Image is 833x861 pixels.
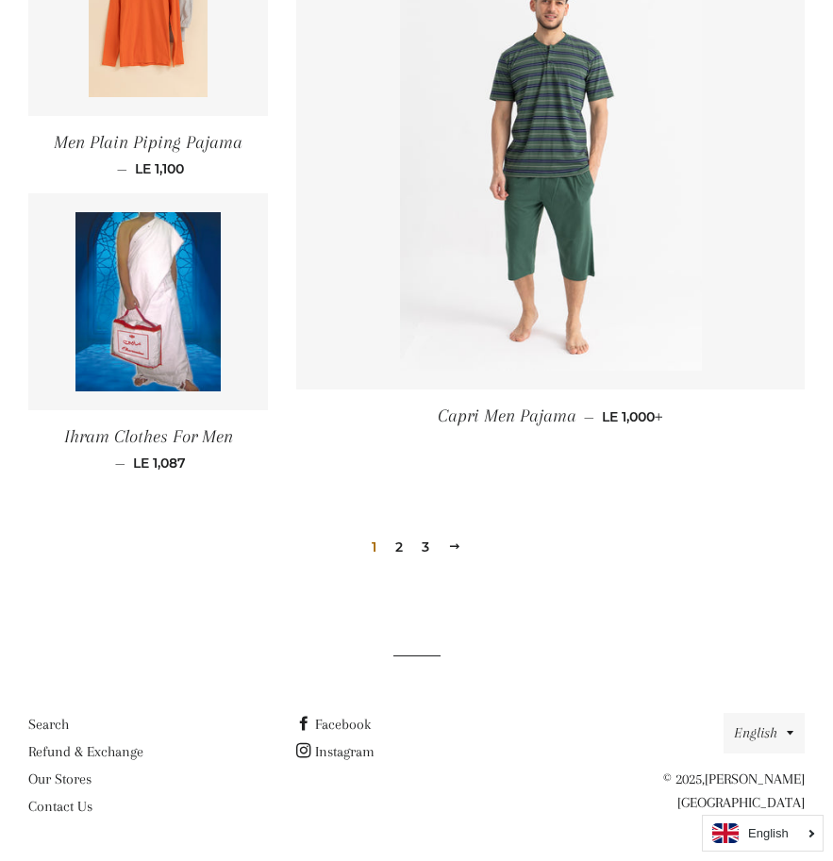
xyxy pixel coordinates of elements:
[28,743,143,760] a: Refund & Exchange
[296,389,805,443] a: Capri Men Pajama — LE 1,000
[584,408,594,425] span: —
[28,116,268,193] a: Men Plain Piping Pajama — LE 1,100
[677,770,805,811] a: [PERSON_NAME] [GEOGRAPHIC_DATA]
[28,716,69,733] a: Search
[414,533,437,561] a: 3
[724,713,805,753] button: English
[133,455,186,472] span: LE 1,087
[296,743,375,760] a: Instagram
[296,716,371,733] a: Facebook
[602,408,663,425] span: LE 1,000
[28,410,268,488] a: Ihram Clothes For Men — LE 1,087
[438,406,576,426] span: Capri Men Pajama
[117,160,127,177] span: —
[64,426,233,447] span: Ihram Clothes For Men
[364,533,384,561] span: 1
[565,768,805,815] p: © 2025,
[54,132,242,153] span: Men Plain Piping Pajama
[135,160,184,177] span: LE 1,100
[115,455,125,472] span: —
[748,827,789,839] i: English
[712,823,813,843] a: English
[388,533,410,561] a: 2
[28,770,92,787] a: Our Stores
[28,798,92,815] a: Contact Us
